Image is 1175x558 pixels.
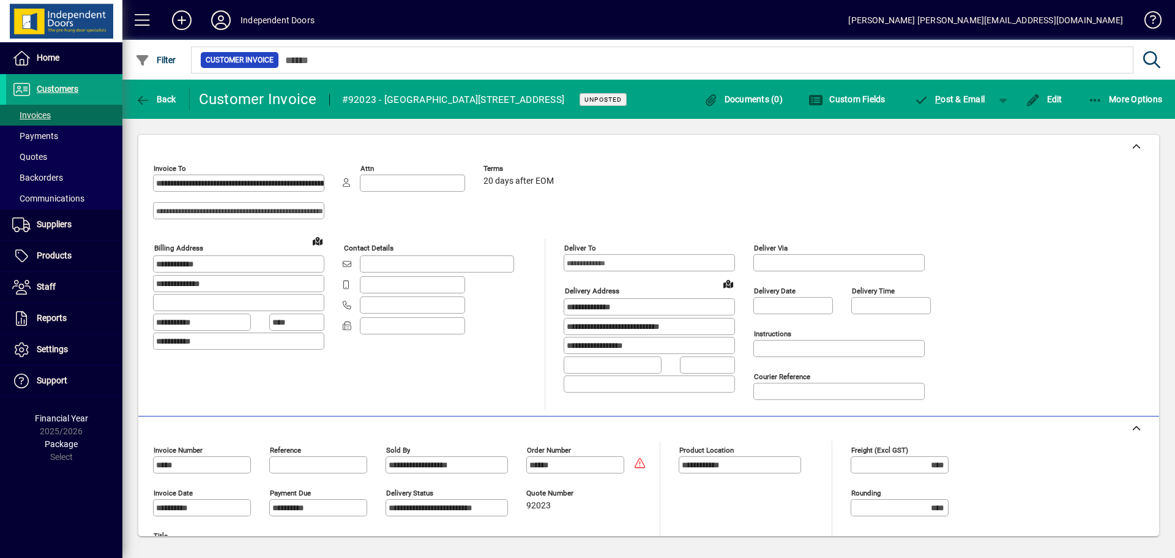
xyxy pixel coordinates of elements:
[584,96,622,104] span: Unposted
[805,88,889,110] button: Custom Fields
[12,110,51,120] span: Invoices
[6,43,122,74] a: Home
[132,88,179,110] button: Back
[206,54,274,66] span: Customer Invoice
[12,194,84,203] span: Communications
[342,90,565,110] div: #92023 - [GEOGRAPHIC_DATA][STREET_ADDRESS]
[37,313,67,323] span: Reports
[154,489,193,497] mat-label: Invoice date
[270,489,311,497] mat-label: Payment due
[154,446,203,454] mat-label: Invoice number
[718,274,738,293] a: View on map
[564,244,596,252] mat-label: Deliver To
[132,49,179,71] button: Filter
[270,446,301,454] mat-label: Reference
[154,532,168,540] mat-label: Title
[935,94,941,104] span: P
[754,287,796,295] mat-label: Delivery date
[851,446,908,454] mat-label: Freight (excl GST)
[527,446,571,454] mat-label: Order number
[6,188,122,209] a: Communications
[848,10,1123,30] div: [PERSON_NAME] [PERSON_NAME][EMAIL_ADDRESS][DOMAIN_NAME]
[386,446,410,454] mat-label: Sold by
[162,9,201,31] button: Add
[526,489,600,497] span: Quote number
[483,165,557,173] span: Terms
[37,375,67,385] span: Support
[154,164,186,173] mat-label: Invoice To
[12,173,63,183] span: Backorders
[754,244,788,252] mat-label: Deliver via
[851,489,881,497] mat-label: Rounding
[1135,2,1160,42] a: Knowledge Base
[122,88,190,110] app-page-header-button: Back
[1085,88,1166,110] button: More Options
[12,131,58,141] span: Payments
[754,330,791,338] mat-label: Instructions
[135,94,176,104] span: Back
[679,446,734,454] mat-label: Product location
[6,126,122,146] a: Payments
[526,501,551,511] span: 92023
[6,167,122,188] a: Backorders
[37,282,56,292] span: Staff
[308,231,327,251] a: View on map
[1088,94,1163,104] span: More Options
[199,89,317,109] div: Customer Invoice
[37,344,68,354] span: Settings
[6,241,122,271] a: Products
[1023,88,1065,110] button: Edit
[703,94,783,104] span: Documents (0)
[12,152,47,162] span: Quotes
[483,176,554,186] span: 20 days after EOM
[700,88,786,110] button: Documents (0)
[6,272,122,303] a: Staff
[852,287,895,295] mat-label: Delivery time
[6,146,122,167] a: Quotes
[45,439,78,449] span: Package
[37,219,72,229] span: Suppliers
[914,94,985,104] span: ost & Email
[386,489,433,497] mat-label: Delivery status
[201,9,241,31] button: Profile
[754,372,810,381] mat-label: Courier Reference
[6,105,122,126] a: Invoices
[6,366,122,396] a: Support
[37,251,72,260] span: Products
[908,88,991,110] button: Post & Email
[6,303,122,334] a: Reports
[241,10,315,30] div: Independent Doors
[808,94,886,104] span: Custom Fields
[6,334,122,365] a: Settings
[37,84,78,94] span: Customers
[35,413,88,423] span: Financial Year
[37,53,59,62] span: Home
[135,55,176,65] span: Filter
[1026,94,1062,104] span: Edit
[6,209,122,240] a: Suppliers
[360,164,374,173] mat-label: Attn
